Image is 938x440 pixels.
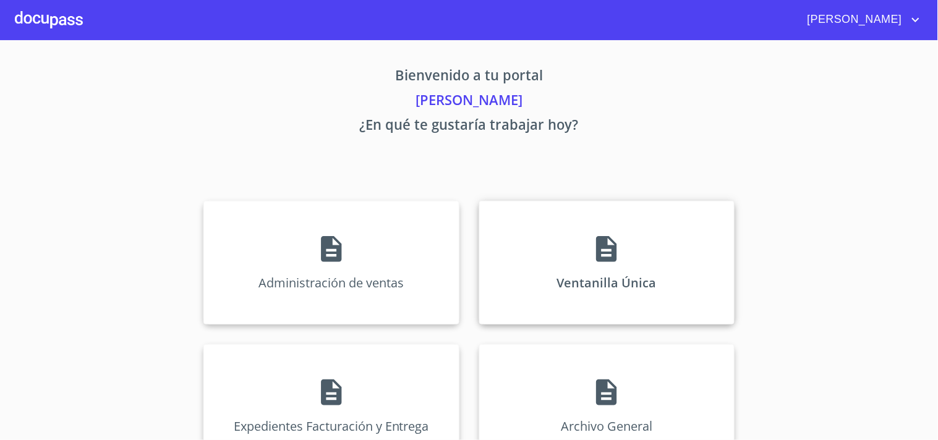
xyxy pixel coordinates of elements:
p: Expedientes Facturación y Entrega [234,418,429,434]
p: Bienvenido a tu portal [88,65,850,90]
p: Administración de ventas [258,274,404,291]
p: [PERSON_NAME] [88,90,850,114]
p: ¿En qué te gustaría trabajar hoy? [88,114,850,139]
span: [PERSON_NAME] [798,10,908,30]
p: Ventanilla Única [557,274,657,291]
p: Archivo General [561,418,652,434]
button: account of current user [798,10,923,30]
